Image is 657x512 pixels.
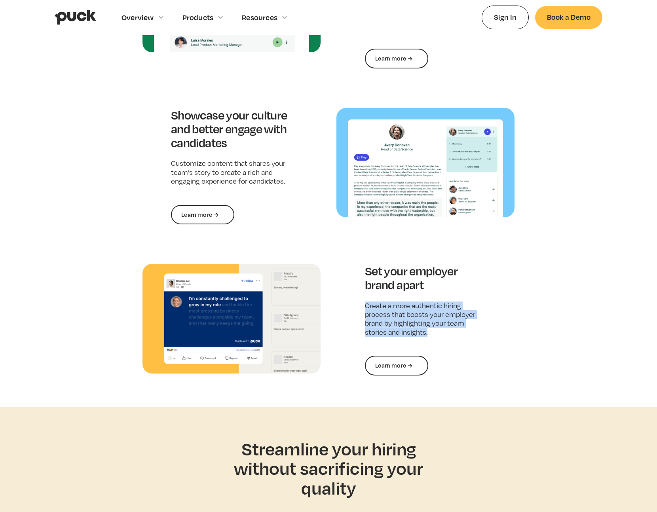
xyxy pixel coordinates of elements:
[182,13,214,22] div: Products
[365,49,428,68] a: Learn more →
[365,264,486,292] h3: Set your employer brand apart
[242,13,277,22] div: Resources
[535,6,602,28] a: Book a Demo
[212,439,445,498] h2: Streamline your hiring without sacrificing your quality
[171,108,292,150] h3: Showcase your culture and better engage with candidates
[365,356,428,375] a: Learn more →
[171,159,292,186] p: Customize content that shares your team’s story to create a rich and engaging experience for cand...
[365,302,486,337] p: Create a more authentic hiring process that boosts your employer brand by highlighting your team ...
[482,6,529,29] a: Sign In
[171,205,234,225] a: Learn more →
[122,13,154,22] div: Overview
